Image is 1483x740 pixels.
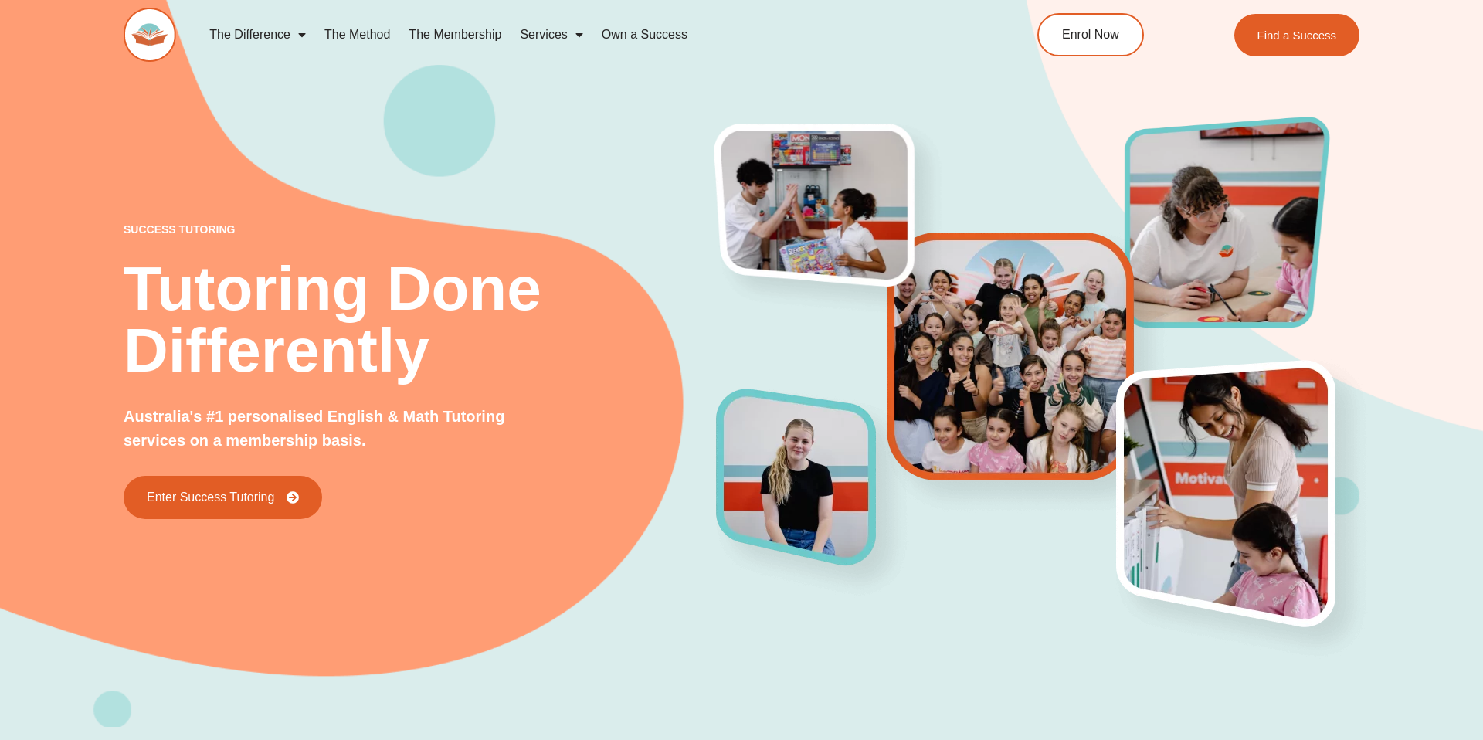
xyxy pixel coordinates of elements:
[1234,14,1359,56] a: Find a Success
[124,224,717,235] p: success tutoring
[124,258,717,382] h2: Tutoring Done Differently
[124,476,322,519] a: Enter Success Tutoring
[1257,29,1336,41] span: Find a Success
[200,17,966,53] nav: Menu
[147,491,274,504] span: Enter Success Tutoring
[1037,13,1144,56] a: Enrol Now
[1062,29,1119,41] span: Enrol Now
[124,405,557,453] p: Australia's #1 personalised English & Math Tutoring services on a membership basis.
[200,17,315,53] a: The Difference
[399,17,511,53] a: The Membership
[592,17,697,53] a: Own a Success
[315,17,399,53] a: The Method
[511,17,592,53] a: Services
